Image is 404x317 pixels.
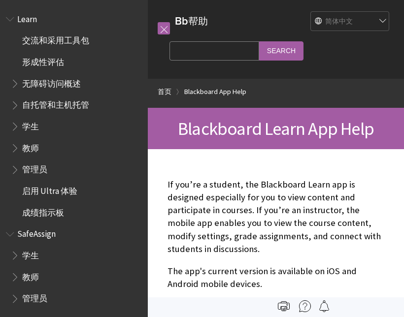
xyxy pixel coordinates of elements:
[22,75,81,89] span: 无障碍访问概述
[178,117,374,140] span: Blackboard Learn App Help
[22,183,77,196] span: 启用 Ultra 体验
[311,12,390,32] select: Site Language Selector
[175,15,208,27] a: Bb帮助
[22,118,39,131] span: 学生
[6,226,142,307] nav: Book outline for Blackboard SafeAssign
[259,41,303,61] input: Search
[168,265,384,290] p: The app's current version is available on iOS and Android mobile devices.
[318,300,330,312] img: Follow this page
[22,290,47,304] span: 管理员
[22,54,64,67] span: 形成性评估
[22,204,64,218] span: 成绩指示板
[175,15,188,28] strong: Bb
[184,86,246,98] a: Blackboard App Help
[22,97,89,110] span: 自托管和主机托管
[22,161,47,175] span: 管理员
[158,86,171,98] a: 首页
[17,11,37,24] span: Learn
[22,32,89,46] span: 交流和采用工具包
[6,11,142,221] nav: Book outline for Blackboard Learn Help
[17,226,56,239] span: SafeAssign
[22,247,39,260] span: 学生
[22,269,39,282] span: 教师
[299,300,311,312] img: More help
[22,140,39,153] span: 教师
[168,178,384,255] p: If you’re a student, the Blackboard Learn app is designed especially for you to view content and ...
[278,300,290,312] img: Print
